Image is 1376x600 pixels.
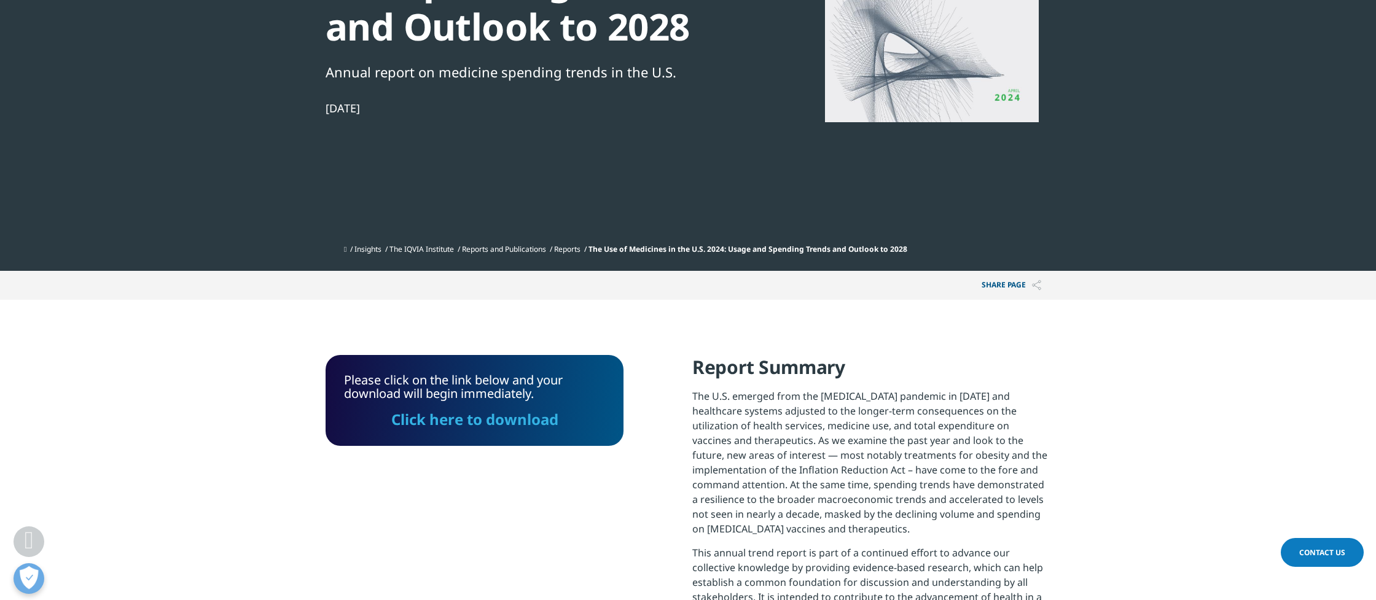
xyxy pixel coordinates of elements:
[972,271,1050,300] button: Share PAGEShare PAGE
[692,389,1050,545] p: The U.S. emerged from the [MEDICAL_DATA] pandemic in [DATE] and healthcare systems adjusted to th...
[1281,538,1364,567] a: Contact Us
[14,563,44,594] button: Open Preferences
[692,355,1050,389] h4: Report Summary
[1299,547,1345,558] span: Contact Us
[326,101,747,115] div: [DATE]
[588,244,907,254] span: The Use of Medicines in the U.S. 2024: Usage and Spending Trends and Outlook to 2028
[972,271,1050,300] p: Share PAGE
[389,244,454,254] a: The IQVIA Institute
[1032,280,1041,290] img: Share PAGE
[354,244,381,254] a: Insights
[391,409,558,429] a: Click here to download
[344,373,605,427] div: Please click on the link below and your download will begin immediately.
[554,244,580,254] a: Reports
[326,61,747,82] div: Annual report on medicine spending trends in the U.S.
[462,244,546,254] a: Reports and Publications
